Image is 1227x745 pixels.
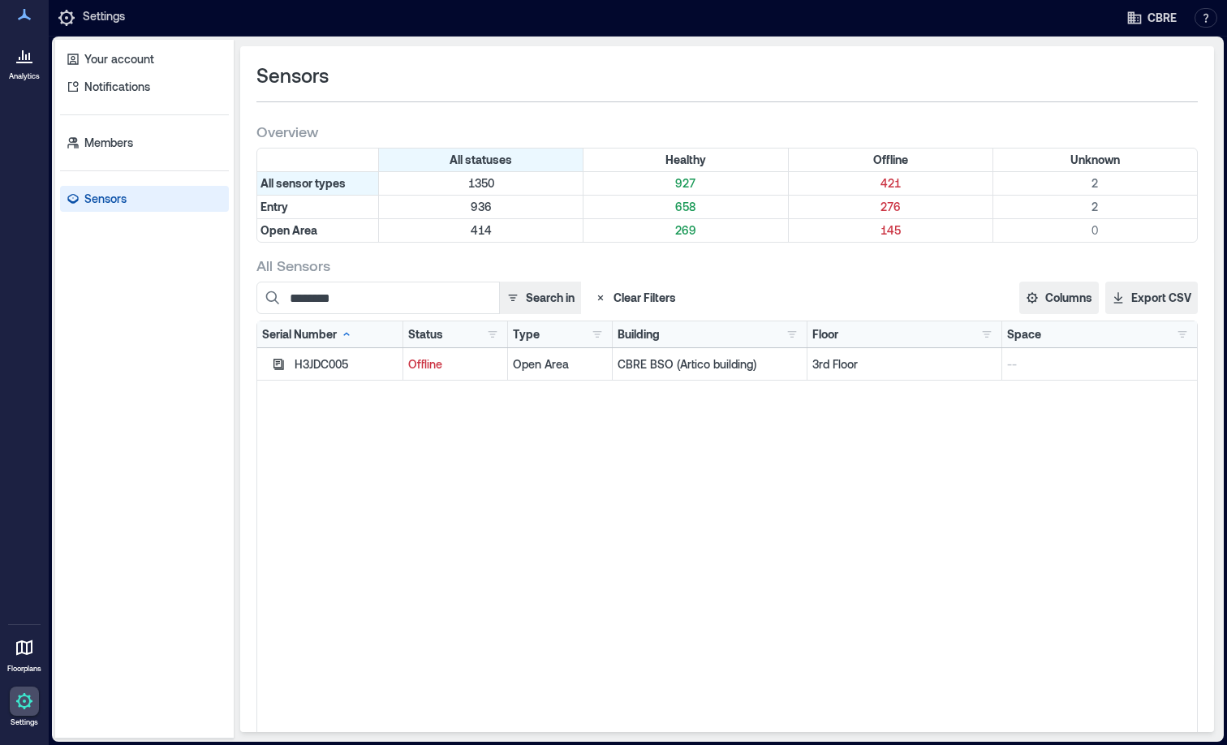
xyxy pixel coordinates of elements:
[587,199,784,215] p: 658
[812,356,997,372] p: 3rd Floor
[257,172,379,195] div: All sensor types
[382,222,579,239] p: 414
[1105,282,1198,314] button: Export CSV
[257,219,379,242] div: Filter by Type: Open Area
[618,326,660,342] div: Building
[60,130,229,156] a: Members
[1019,282,1099,314] button: Columns
[2,628,46,678] a: Floorplans
[84,135,133,151] p: Members
[993,196,1197,218] div: Filter by Type: Entry & Status: Unknown
[382,175,579,192] p: 1350
[588,282,682,314] button: Clear Filters
[60,46,229,72] a: Your account
[513,356,607,372] div: Open Area
[256,62,329,88] span: Sensors
[4,36,45,86] a: Analytics
[587,175,784,192] p: 927
[84,51,154,67] p: Your account
[408,326,443,342] div: Status
[9,71,40,81] p: Analytics
[789,149,993,171] div: Filter by Status: Offline
[499,282,581,314] button: Search in
[993,219,1197,242] div: Filter by Type: Open Area & Status: Unknown (0 sensors)
[1007,356,1192,372] p: --
[618,356,802,372] p: CBRE BSO (Artico building)
[997,175,1194,192] p: 2
[1147,10,1177,26] span: CBRE
[262,326,353,342] div: Serial Number
[257,196,379,218] div: Filter by Type: Entry
[7,664,41,674] p: Floorplans
[812,326,838,342] div: Floor
[792,222,989,239] p: 145
[993,149,1197,171] div: Filter by Status: Unknown
[84,191,127,207] p: Sensors
[5,682,44,732] a: Settings
[1007,326,1041,342] div: Space
[583,149,788,171] div: Filter by Status: Healthy
[295,356,398,372] div: H3JDC005
[789,219,993,242] div: Filter by Type: Open Area & Status: Offline
[587,222,784,239] p: 269
[382,199,579,215] p: 936
[583,196,788,218] div: Filter by Type: Entry & Status: Healthy
[583,219,788,242] div: Filter by Type: Open Area & Status: Healthy
[256,256,330,275] span: All Sensors
[997,199,1194,215] p: 2
[84,79,150,95] p: Notifications
[789,196,993,218] div: Filter by Type: Entry & Status: Offline
[83,8,125,28] p: Settings
[11,717,38,727] p: Settings
[60,186,229,212] a: Sensors
[513,326,540,342] div: Type
[379,149,583,171] div: All statuses
[997,222,1194,239] p: 0
[60,74,229,100] a: Notifications
[1122,5,1182,31] button: CBRE
[408,356,502,372] p: Offline
[256,122,318,141] span: Overview
[792,199,989,215] p: 276
[792,175,989,192] p: 421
